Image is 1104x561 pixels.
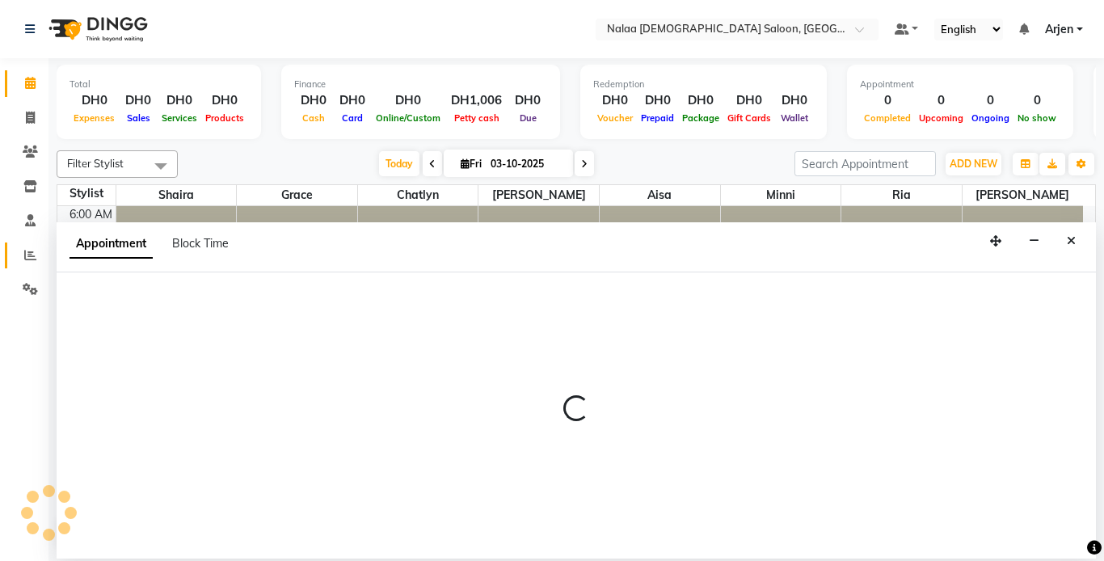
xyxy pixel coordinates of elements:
[57,185,116,202] div: Stylist
[338,112,367,124] span: Card
[1013,91,1060,110] div: 0
[593,91,637,110] div: DH0
[201,112,248,124] span: Products
[593,112,637,124] span: Voucher
[950,158,997,170] span: ADD NEW
[1060,229,1083,254] button: Close
[172,236,229,251] span: Block Time
[967,91,1013,110] div: 0
[516,112,541,124] span: Due
[678,91,723,110] div: DH0
[593,78,814,91] div: Redemption
[1045,21,1073,38] span: Arjen
[721,185,841,205] span: Minni
[860,91,915,110] div: 0
[915,91,967,110] div: 0
[116,185,237,205] span: Shaira
[201,91,248,110] div: DH0
[41,6,152,52] img: logo
[237,185,357,205] span: Grace
[637,112,678,124] span: Prepaid
[372,91,445,110] div: DH0
[860,78,1060,91] div: Appointment
[963,185,1083,205] span: [PERSON_NAME]
[1013,112,1060,124] span: No show
[794,151,936,176] input: Search Appointment
[775,91,814,110] div: DH0
[600,185,720,205] span: Aisa
[70,230,153,259] span: Appointment
[158,91,201,110] div: DH0
[70,91,119,110] div: DH0
[358,185,478,205] span: Chatlyn
[457,158,486,170] span: Fri
[298,112,329,124] span: Cash
[508,91,547,110] div: DH0
[967,112,1013,124] span: Ongoing
[70,112,119,124] span: Expenses
[915,112,967,124] span: Upcoming
[486,152,567,176] input: 2025-10-03
[723,91,775,110] div: DH0
[777,112,812,124] span: Wallet
[450,112,504,124] span: Petty cash
[158,112,201,124] span: Services
[445,91,508,110] div: DH1,006
[119,91,158,110] div: DH0
[678,112,723,124] span: Package
[637,91,678,110] div: DH0
[294,78,547,91] div: Finance
[723,112,775,124] span: Gift Cards
[946,153,1001,175] button: ADD NEW
[294,91,333,110] div: DH0
[478,185,599,205] span: [PERSON_NAME]
[123,112,154,124] span: Sales
[860,112,915,124] span: Completed
[333,91,372,110] div: DH0
[379,151,419,176] span: Today
[372,112,445,124] span: Online/Custom
[67,157,124,170] span: Filter Stylist
[66,206,116,223] div: 6:00 AM
[841,185,962,205] span: ria
[70,78,248,91] div: Total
